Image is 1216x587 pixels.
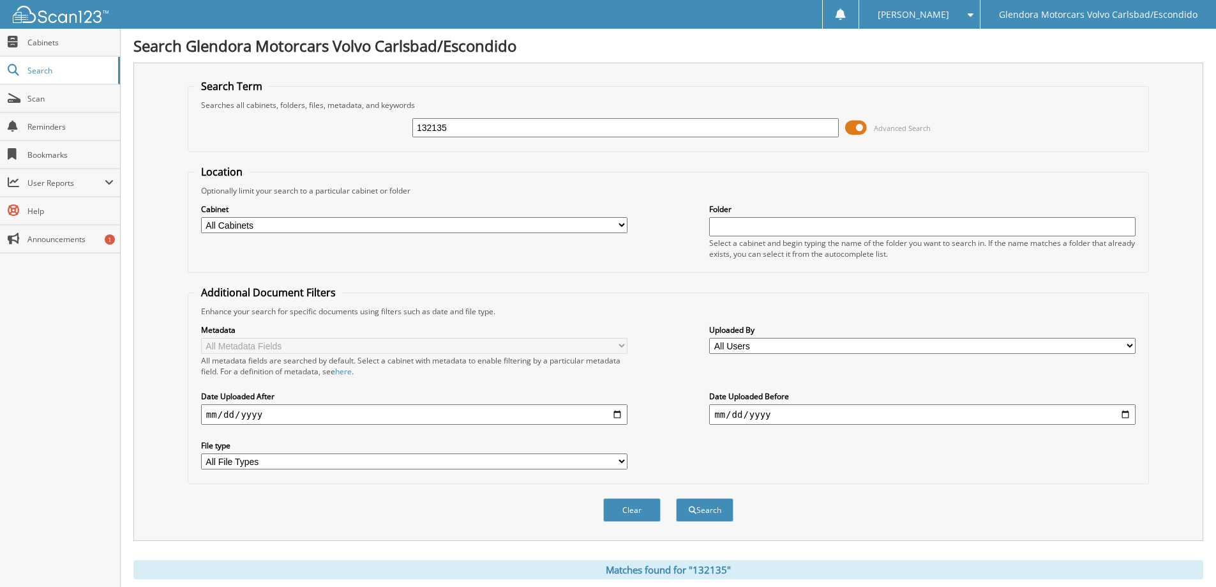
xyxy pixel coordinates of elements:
div: Select a cabinet and begin typing the name of the folder you want to search in. If the name match... [709,238,1136,259]
a: here [335,366,352,377]
span: Scan [27,93,114,104]
label: Metadata [201,324,627,335]
div: Optionally limit your search to a particular cabinet or folder [195,185,1142,196]
label: Date Uploaded Before [709,391,1136,402]
span: Glendora Motorcars Volvo Carlsbad/Escondido [999,11,1197,19]
legend: Additional Document Filters [195,286,342,300]
label: Cabinet [201,204,627,215]
div: All metadata fields are searched by default. Select a cabinet with metadata to enable filtering b... [201,355,627,377]
legend: Search Term [195,79,269,93]
span: Announcements [27,234,114,245]
img: scan123-logo-white.svg [13,6,109,23]
span: Help [27,206,114,217]
div: Enhance your search for specific documents using filters such as date and file type. [195,306,1142,317]
button: Clear [603,498,661,522]
span: Advanced Search [874,123,931,133]
span: [PERSON_NAME] [878,11,949,19]
span: Cabinets [27,37,114,48]
span: User Reports [27,178,105,188]
button: Search [676,498,733,522]
div: Matches found for "132135" [133,560,1203,579]
div: Searches all cabinets, folders, files, metadata, and keywords [195,100,1142,111]
label: Date Uploaded After [201,391,627,402]
input: start [201,404,627,425]
input: end [709,404,1136,425]
label: Uploaded By [709,324,1136,335]
div: 1 [105,234,115,245]
span: Reminders [27,121,114,132]
span: Search [27,65,112,76]
legend: Location [195,165,249,179]
h1: Search Glendora Motorcars Volvo Carlsbad/Escondido [133,35,1203,56]
span: Bookmarks [27,149,114,160]
label: Folder [709,204,1136,215]
label: File type [201,440,627,451]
